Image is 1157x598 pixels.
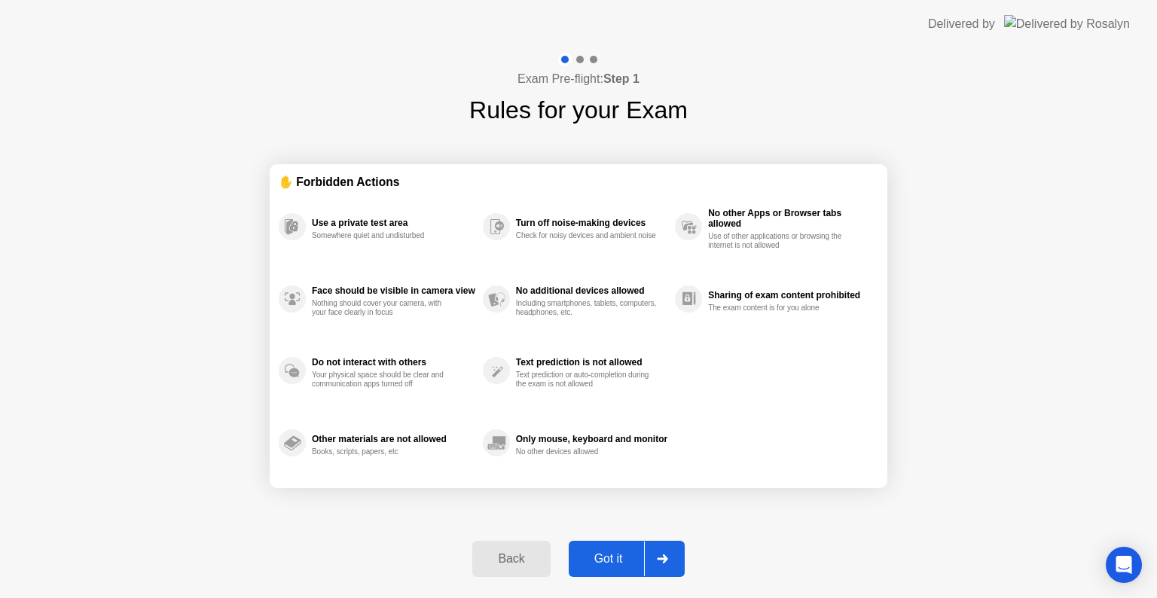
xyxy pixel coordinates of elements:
[312,285,475,296] div: Face should be visible in camera view
[569,541,685,577] button: Got it
[516,447,658,456] div: No other devices allowed
[516,299,658,317] div: Including smartphones, tablets, computers, headphones, etc.
[279,173,878,191] div: ✋ Forbidden Actions
[312,434,475,444] div: Other materials are not allowed
[516,371,658,389] div: Text prediction or auto-completion during the exam is not allowed
[516,357,667,368] div: Text prediction is not allowed
[708,208,871,229] div: No other Apps or Browser tabs allowed
[708,232,850,250] div: Use of other applications or browsing the internet is not allowed
[469,92,688,128] h1: Rules for your Exam
[312,357,475,368] div: Do not interact with others
[708,304,850,313] div: The exam content is for you alone
[516,434,667,444] div: Only mouse, keyboard and monitor
[1004,15,1130,32] img: Delivered by Rosalyn
[1106,547,1142,583] div: Open Intercom Messenger
[928,15,995,33] div: Delivered by
[312,218,475,228] div: Use a private test area
[312,231,454,240] div: Somewhere quiet and undisturbed
[472,541,550,577] button: Back
[312,447,454,456] div: Books, scripts, papers, etc
[517,70,640,88] h4: Exam Pre-flight:
[312,371,454,389] div: Your physical space should be clear and communication apps turned off
[516,218,667,228] div: Turn off noise-making devices
[603,72,640,85] b: Step 1
[477,552,545,566] div: Back
[516,285,667,296] div: No additional devices allowed
[708,290,871,301] div: Sharing of exam content prohibited
[516,231,658,240] div: Check for noisy devices and ambient noise
[573,552,644,566] div: Got it
[312,299,454,317] div: Nothing should cover your camera, with your face clearly in focus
